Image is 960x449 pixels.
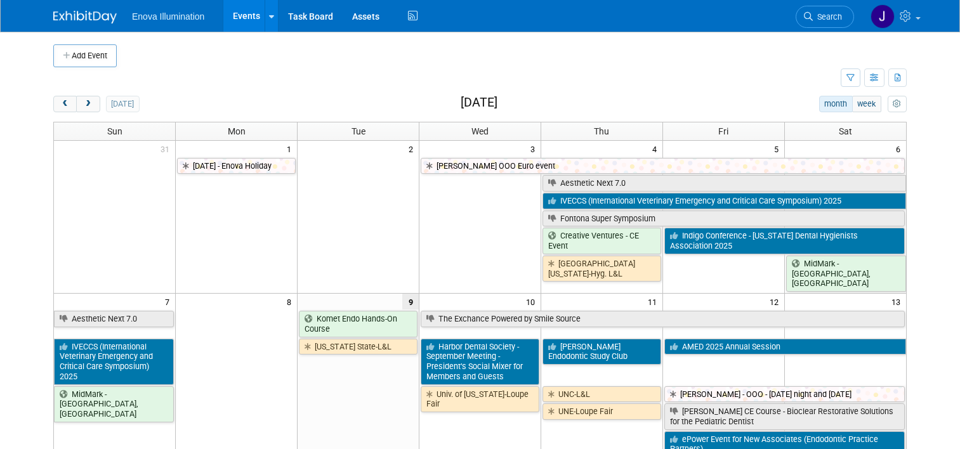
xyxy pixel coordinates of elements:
a: IVECCS (International Veterinary Emergency and Critical Care Symposium) 2025 [542,193,906,209]
span: 2 [407,141,419,157]
a: Aesthetic Next 7.0 [54,311,174,327]
span: Enova Illumination [132,11,204,22]
button: Add Event [53,44,117,67]
h2: [DATE] [461,96,497,110]
a: [DATE] - Enova Holiday [177,158,296,174]
span: Mon [228,126,246,136]
img: Janelle Tlusty [871,4,895,29]
button: week [852,96,881,112]
span: Sat [839,126,852,136]
a: [PERSON_NAME] - OOO - [DATE] night and [DATE] [664,386,905,403]
a: [US_STATE] State-L&L [299,339,418,355]
button: myCustomButton [888,96,907,112]
img: ExhibitDay [53,11,117,23]
i: Personalize Calendar [893,100,901,108]
button: [DATE] [106,96,140,112]
span: 1 [286,141,297,157]
span: 12 [768,294,784,309]
a: AMED 2025 Annual Session [664,339,906,355]
a: The Exchance Powered by Smile Source [421,311,905,327]
a: Fontona Super Symposium [542,211,905,227]
span: 9 [402,294,419,309]
span: 11 [647,294,662,309]
span: Fri [718,126,728,136]
span: 8 [286,294,297,309]
a: UNE-Loupe Fair [542,403,661,420]
button: month [819,96,853,112]
span: Sun [107,126,122,136]
a: [PERSON_NAME] CE Course - Bioclear Restorative Solutions for the Pediatric Dentist [664,403,905,429]
a: MidMark - [GEOGRAPHIC_DATA], [GEOGRAPHIC_DATA] [54,386,174,422]
span: 13 [890,294,906,309]
span: 7 [164,294,175,309]
a: [PERSON_NAME] OOO Euro event [421,158,905,174]
a: Search [796,6,854,28]
span: Search [813,12,842,22]
span: 10 [525,294,541,309]
a: [GEOGRAPHIC_DATA][US_STATE]-Hyg. L&L [542,256,661,282]
a: Komet Endo Hands-On Course [299,311,418,337]
a: Indigo Conference - [US_STATE] Dental Hygienists Association 2025 [664,228,905,254]
a: Harbor Dental Society - September Meeting - President’s Social Mixer for Members and Guests [421,339,539,385]
span: Wed [471,126,489,136]
a: [PERSON_NAME] Endodontic Study Club [542,339,661,365]
span: Thu [594,126,609,136]
a: MidMark - [GEOGRAPHIC_DATA], [GEOGRAPHIC_DATA] [786,256,906,292]
span: 5 [773,141,784,157]
a: UNC-L&L [542,386,661,403]
a: Aesthetic Next 7.0 [542,175,906,192]
button: next [76,96,100,112]
a: IVECCS (International Veterinary Emergency and Critical Care Symposium) 2025 [54,339,174,385]
span: 4 [651,141,662,157]
a: Univ. of [US_STATE]-Loupe Fair [421,386,539,412]
span: 3 [529,141,541,157]
span: 31 [159,141,175,157]
a: Creative Ventures - CE Event [542,228,661,254]
span: 6 [895,141,906,157]
button: prev [53,96,77,112]
span: Tue [352,126,365,136]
